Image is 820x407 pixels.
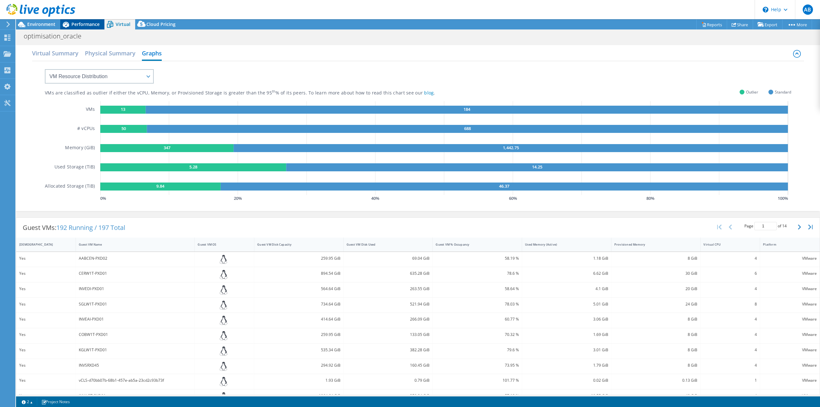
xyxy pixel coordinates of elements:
[45,183,95,191] h5: Allocated Storage (TiB)
[79,392,192,399] div: INVAGT-PXD01
[614,285,698,292] div: 20 GiB
[614,377,698,384] div: 0.13 GiB
[763,346,817,354] div: VMware
[436,316,519,323] div: 60.77 %
[32,47,78,60] h2: Virtual Summary
[347,301,430,308] div: 521.94 GiB
[525,242,601,247] div: Used Memory (Active)
[79,331,192,338] div: COBW1T-PXD01
[753,20,783,29] a: Export
[257,316,340,323] div: 414.64 GiB
[79,242,184,247] div: Guest VM Name
[79,301,192,308] div: SGLW1T-PXD01
[100,195,791,201] svg: GaugeChartPercentageAxisTexta
[703,255,757,262] div: 4
[347,285,430,292] div: 263.55 GiB
[436,331,519,338] div: 70.32 %
[436,255,519,262] div: 58.19 %
[19,346,73,354] div: Yes
[257,362,340,369] div: 294.92 GiB
[198,242,243,247] div: Guest VM OS
[436,301,519,308] div: 78.03 %
[436,392,519,399] div: 57.18 %
[436,285,519,292] div: 58.64 %
[272,89,275,94] sup: th
[19,270,73,277] div: Yes
[37,398,74,406] a: Project Notes
[16,218,132,238] div: Guest VMs:
[436,377,519,384] div: 101.77 %
[85,47,135,60] h2: Physical Summary
[79,255,192,262] div: AABCEN-PXD02
[614,242,690,247] div: Provisioned Memory
[19,392,73,399] div: Yes
[257,392,340,399] div: 1064.64 GiB
[257,377,340,384] div: 1.93 GiB
[525,331,608,338] div: 1.69 GiB
[763,242,809,247] div: Platform
[509,195,517,201] text: 60 %
[525,270,608,277] div: 6.62 GiB
[347,242,422,247] div: Guest VM Disk Used
[436,270,519,277] div: 78.6 %
[21,33,91,40] h1: optimisation_oracle
[347,377,430,384] div: 0.79 GiB
[525,362,608,369] div: 1.79 GiB
[100,195,106,201] text: 0 %
[525,255,608,262] div: 1.18 GiB
[436,362,519,369] div: 73.95 %
[146,21,176,27] span: Cloud Pricing
[347,362,430,369] div: 160.45 GiB
[614,346,698,354] div: 8 GiB
[525,392,608,399] div: 10.55 GiB
[79,270,192,277] div: CERW1T-PXD01
[525,285,608,292] div: 4.1 GiB
[696,20,727,29] a: Reports
[257,270,340,277] div: 894.54 GiB
[347,331,430,338] div: 133.05 GiB
[463,106,470,112] text: 184
[121,126,126,131] text: 50
[234,195,242,201] text: 20 %
[19,331,73,338] div: Yes
[614,301,698,308] div: 24 GiB
[703,285,757,292] div: 4
[347,392,430,399] div: 359.84 GiB
[464,126,471,131] text: 688
[257,285,340,292] div: 564.64 GiB
[19,255,73,262] div: Yes
[19,242,65,247] div: [DEMOGRAPHIC_DATA]
[778,195,788,201] text: 100 %
[142,47,162,61] h2: Graphs
[746,88,758,96] span: Outlier
[45,90,467,96] div: VMs are classified as outlier if either the vCPU, Memory, or Provisioned Storage is greater than ...
[703,301,757,308] div: 8
[744,222,787,230] span: Page of
[79,377,192,384] div: vCLS-d70bb07b-68b1-457e-ab5a-23cd2c93b73f
[763,331,817,338] div: VMware
[499,183,509,189] text: 46.37
[525,346,608,354] div: 3.01 GiB
[189,164,197,170] text: 5.28
[763,316,817,323] div: VMware
[532,164,542,170] text: 14.25
[614,392,698,399] div: 40 GiB
[436,346,519,354] div: 79.6 %
[257,301,340,308] div: 734.64 GiB
[703,331,757,338] div: 4
[371,195,379,201] text: 40 %
[763,285,817,292] div: VMware
[19,301,73,308] div: Yes
[763,7,768,12] svg: \n
[525,377,608,384] div: 0.02 GiB
[703,362,757,369] div: 4
[17,398,37,406] a: 2
[525,301,608,308] div: 5.01 GiB
[424,90,434,96] a: blog
[775,88,791,96] span: Standard
[163,145,170,151] text: 347
[65,144,95,152] h5: Memory (GiB)
[257,346,340,354] div: 535.34 GiB
[763,362,817,369] div: VMware
[156,183,165,189] text: 9.84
